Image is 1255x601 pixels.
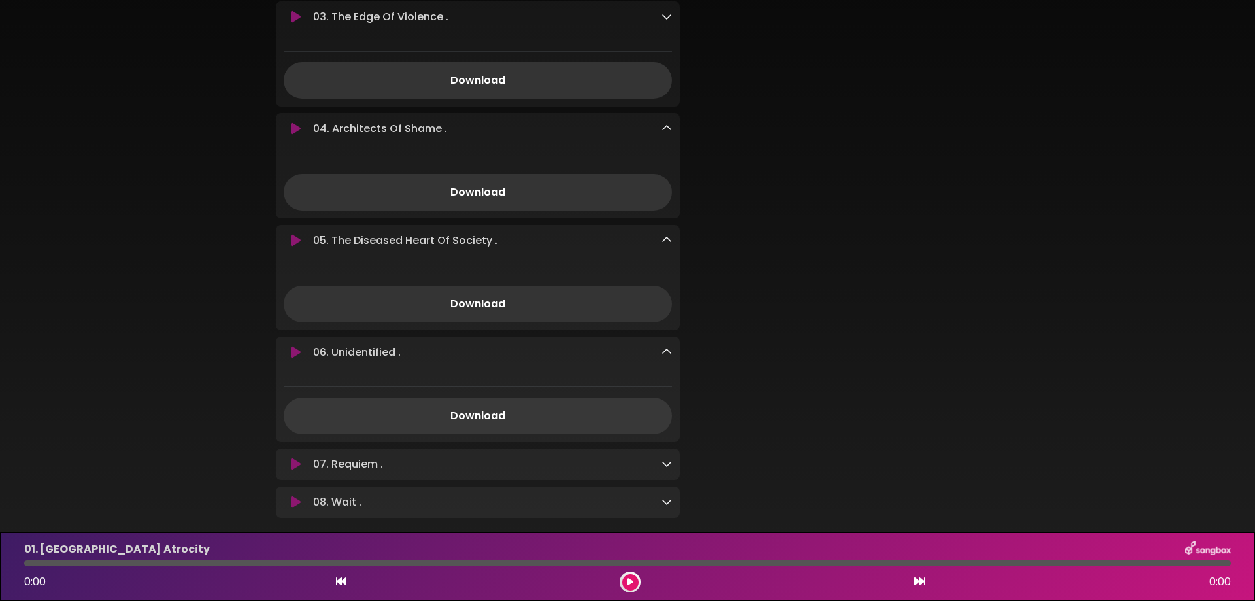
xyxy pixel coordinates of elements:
[313,233,497,249] p: 05. The Diseased Heart Of Society .
[313,345,401,360] p: 06. Unidentified .
[313,494,361,510] p: 08. Wait .
[284,62,672,99] a: Download
[313,9,448,25] p: 03. The Edge Of Violence .
[284,174,672,211] a: Download
[284,286,672,322] a: Download
[284,398,672,434] a: Download
[313,121,447,137] p: 04. Architects Of Shame .
[24,541,210,557] p: 01. [GEOGRAPHIC_DATA] Atrocity
[313,456,383,472] p: 07. Requiem .
[1185,541,1231,558] img: songbox-logo-white.png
